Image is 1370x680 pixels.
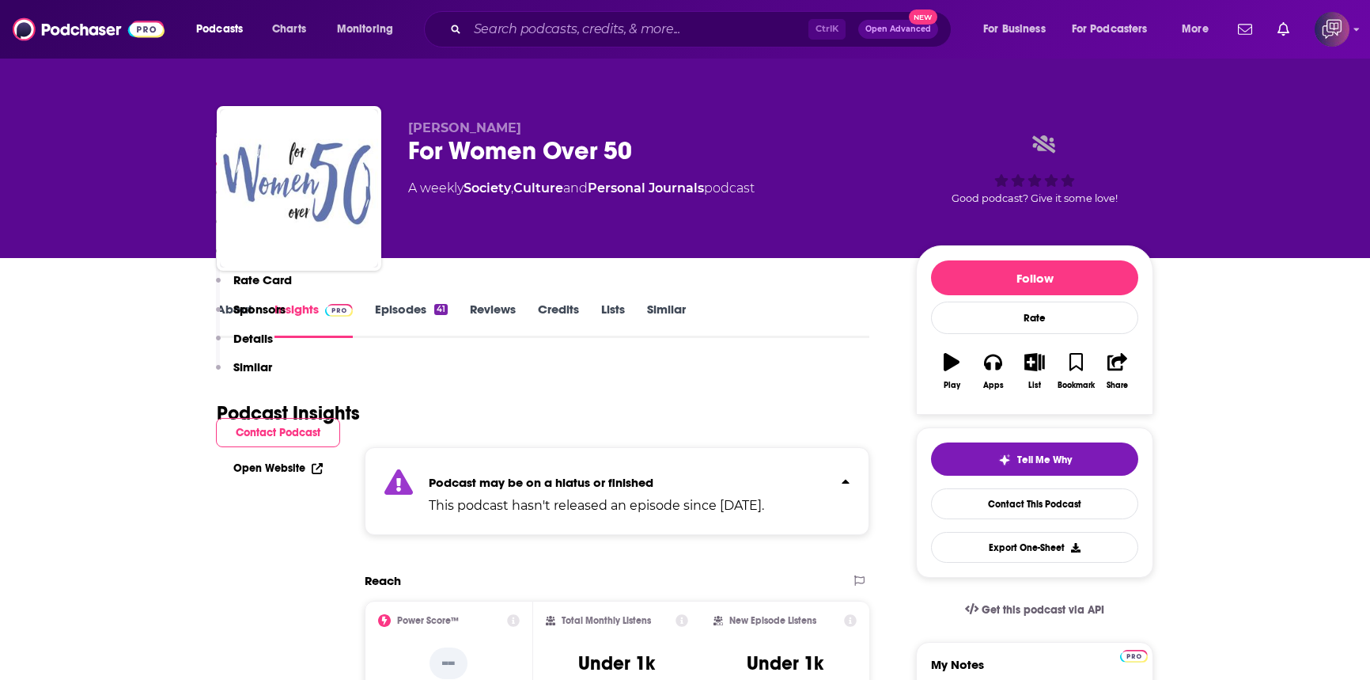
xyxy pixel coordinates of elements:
button: Details [216,331,273,360]
h2: Total Monthly Listens [562,615,651,626]
img: User Profile [1315,12,1349,47]
strong: Podcast may be on a hiatus or finished [429,475,653,490]
img: Podchaser Pro [1120,650,1148,663]
a: Episodes41 [375,302,448,338]
h2: Power Score™ [397,615,459,626]
button: Follow [931,260,1138,295]
div: Share [1107,381,1128,390]
a: Open Website [233,462,323,475]
div: List [1028,381,1041,390]
span: More [1182,18,1209,40]
span: New [909,9,937,25]
a: Contact This Podcast [931,488,1138,519]
a: Pro website [1120,648,1148,663]
span: Ctrl K [808,19,846,40]
p: Details [233,331,273,346]
span: [PERSON_NAME] [408,120,521,135]
button: open menu [1062,17,1171,42]
img: tell me why sparkle [998,454,1011,466]
button: open menu [185,17,263,42]
a: Lists [601,302,625,338]
div: A weekly podcast [408,179,755,198]
button: Contact Podcast [216,418,340,447]
a: Culture [513,180,563,196]
span: Logged in as corioliscompany [1315,12,1349,47]
div: Search podcasts, credits, & more... [439,11,967,47]
span: , [511,180,513,196]
p: Sponsors [233,302,286,317]
a: Show notifications dropdown [1232,16,1258,43]
button: List [1014,343,1055,400]
span: Monitoring [337,18,393,40]
a: Credits [538,302,579,338]
button: Play [931,343,972,400]
a: Similar [647,302,686,338]
div: 41 [434,304,448,315]
div: Rate [931,302,1138,334]
span: Open Advanced [865,25,931,33]
span: For Podcasters [1072,18,1148,40]
div: Bookmark [1058,381,1095,390]
h3: Under 1k [578,652,655,675]
h2: Reach [365,573,401,588]
span: Tell Me Why [1017,454,1072,466]
span: and [563,180,588,196]
section: Click to expand status details [365,447,869,535]
h3: Under 1k [747,652,823,675]
button: Show profile menu [1315,12,1349,47]
p: This podcast hasn't released an episode since [DATE]. [429,496,764,515]
span: Good podcast? Give it some love! [952,192,1118,204]
div: Play [944,381,960,390]
a: Get this podcast via API [952,591,1117,629]
div: Apps [983,381,1004,390]
a: Society [464,180,511,196]
span: For Business [983,18,1046,40]
button: open menu [326,17,414,42]
p: -- [430,648,467,679]
a: Reviews [470,302,516,338]
div: Good podcast? Give it some love! [916,120,1153,218]
input: Search podcasts, credits, & more... [467,17,808,42]
button: Apps [972,343,1013,400]
h2: New Episode Listens [729,615,816,626]
img: For Women Over 50 [220,109,378,268]
button: tell me why sparkleTell Me Why [931,443,1138,476]
span: Get this podcast via API [982,603,1104,617]
a: Personal Journals [588,180,704,196]
button: open menu [1171,17,1228,42]
button: Bookmark [1055,343,1096,400]
img: Podchaser - Follow, Share and Rate Podcasts [13,14,165,44]
button: Similar [216,359,272,389]
span: Podcasts [196,18,243,40]
button: Share [1097,343,1138,400]
button: Sponsors [216,302,286,331]
button: open menu [972,17,1065,42]
button: Open AdvancedNew [858,20,938,39]
p: Similar [233,359,272,374]
span: Charts [272,18,306,40]
a: Show notifications dropdown [1271,16,1296,43]
a: Charts [262,17,316,42]
button: Export One-Sheet [931,532,1138,563]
